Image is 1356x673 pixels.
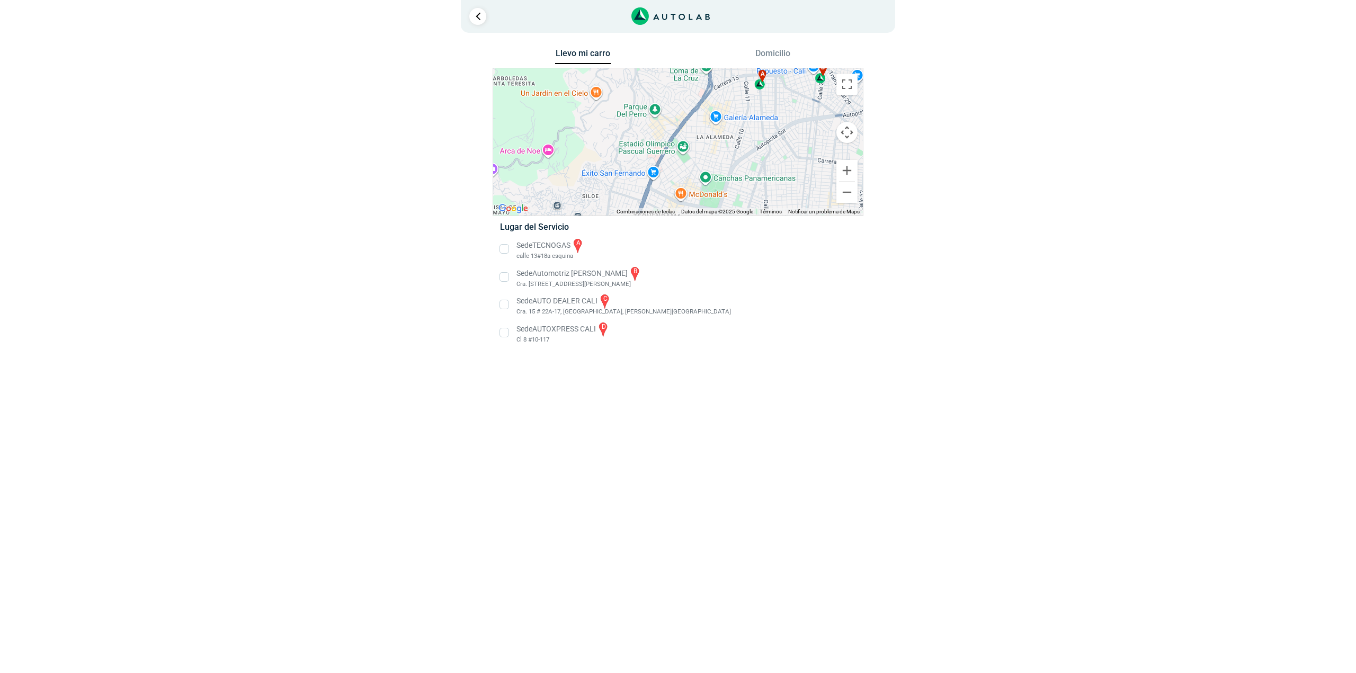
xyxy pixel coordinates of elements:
a: Abre esta zona en Google Maps (se abre en una nueva ventana) [496,202,531,216]
button: Cambiar a la vista en pantalla completa [836,74,858,95]
button: Combinaciones de teclas [617,208,675,216]
button: Controles de visualización del mapa [836,122,858,143]
button: Reducir [836,182,858,203]
a: Notificar un problema de Maps [788,209,860,214]
a: Link al sitio de autolab [631,11,710,21]
button: Llevo mi carro [555,48,611,65]
a: Ir al paso anterior [469,8,486,25]
span: Datos del mapa ©2025 Google [681,209,753,214]
img: Google [496,202,531,216]
button: Domicilio [745,48,801,64]
a: Términos (se abre en una nueva pestaña) [760,209,782,214]
span: b [821,64,825,73]
span: a [761,70,765,79]
h5: Lugar del Servicio [500,222,855,232]
button: Ampliar [836,160,858,181]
